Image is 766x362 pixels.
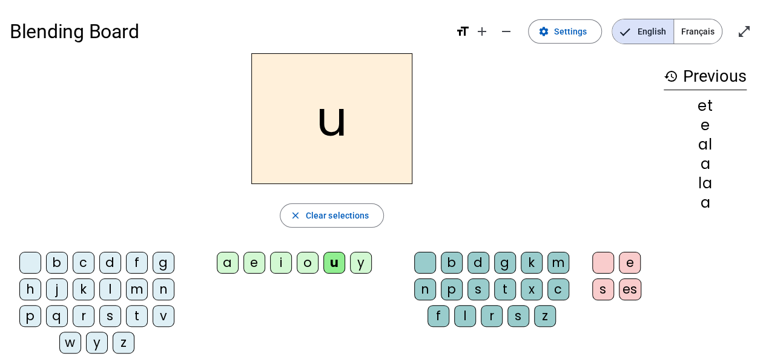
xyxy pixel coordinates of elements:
[441,252,463,274] div: b
[732,19,756,44] button: Enter full screen
[153,252,174,274] div: g
[612,19,673,44] span: English
[664,157,747,171] div: a
[455,24,470,39] mat-icon: format_size
[470,19,494,44] button: Increase font size
[674,19,722,44] span: Français
[507,305,529,327] div: s
[612,19,722,44] mat-button-toggle-group: Language selection
[113,332,134,354] div: z
[414,278,436,300] div: n
[737,24,751,39] mat-icon: open_in_full
[270,252,292,274] div: i
[528,19,602,44] button: Settings
[554,24,587,39] span: Settings
[46,305,68,327] div: q
[251,53,412,184] h2: u
[441,278,463,300] div: p
[99,278,121,300] div: l
[73,278,94,300] div: k
[592,278,614,300] div: s
[99,252,121,274] div: d
[350,252,372,274] div: y
[481,305,503,327] div: r
[306,208,369,223] span: Clear selections
[467,252,489,274] div: d
[534,305,556,327] div: z
[126,278,148,300] div: m
[619,252,641,274] div: e
[73,252,94,274] div: c
[280,203,385,228] button: Clear selections
[126,305,148,327] div: t
[428,305,449,327] div: f
[10,12,446,51] h1: Blending Board
[153,305,174,327] div: v
[126,252,148,274] div: f
[664,69,678,84] mat-icon: history
[499,24,513,39] mat-icon: remove
[521,278,543,300] div: x
[243,252,265,274] div: e
[297,252,319,274] div: o
[547,278,569,300] div: c
[619,278,641,300] div: es
[153,278,174,300] div: n
[19,305,41,327] div: p
[664,137,747,152] div: al
[46,278,68,300] div: j
[547,252,569,274] div: m
[19,278,41,300] div: h
[538,26,549,37] mat-icon: settings
[521,252,543,274] div: k
[290,210,301,221] mat-icon: close
[664,118,747,133] div: e
[664,196,747,210] div: a
[664,63,747,90] h3: Previous
[323,252,345,274] div: u
[99,305,121,327] div: s
[454,305,476,327] div: l
[475,24,489,39] mat-icon: add
[73,305,94,327] div: r
[494,19,518,44] button: Decrease font size
[494,252,516,274] div: g
[46,252,68,274] div: b
[217,252,239,274] div: a
[467,278,489,300] div: s
[664,176,747,191] div: la
[59,332,81,354] div: w
[86,332,108,354] div: y
[664,99,747,113] div: et
[494,278,516,300] div: t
